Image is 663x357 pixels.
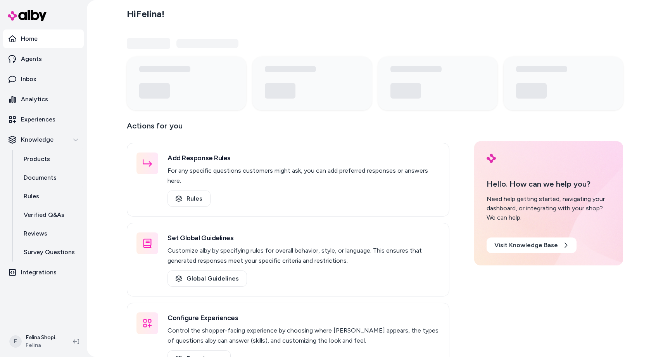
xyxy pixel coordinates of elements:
[8,10,47,21] img: alby Logo
[24,154,50,164] p: Products
[167,270,247,287] a: Global Guidelines
[167,246,440,266] p: Customize alby by specifying rules for overall behavior, style, or language. This ensures that ge...
[167,153,440,163] h3: Add Response Rules
[16,187,84,206] a: Rules
[127,8,164,20] h2: Hi Felina !
[16,206,84,224] a: Verified Q&As
[16,168,84,187] a: Documents
[16,243,84,262] a: Survey Questions
[21,115,55,124] p: Experiences
[3,90,84,109] a: Analytics
[127,120,449,138] p: Actions for you
[24,173,57,182] p: Documents
[24,248,75,257] p: Survey Questions
[16,150,84,168] a: Products
[3,29,84,48] a: Home
[167,191,211,207] a: Rules
[3,263,84,282] a: Integrations
[3,70,84,88] a: Inbox
[167,232,440,243] h3: Set Global Guidelines
[21,268,57,277] p: Integrations
[16,224,84,243] a: Reviews
[487,178,611,190] p: Hello. How can we help you?
[24,192,39,201] p: Rules
[167,166,440,186] p: For any specific questions customers might ask, you can add preferred responses or answers here.
[487,237,577,253] a: Visit Knowledge Base
[21,34,38,43] p: Home
[9,335,22,348] span: F
[21,135,54,144] p: Knowledge
[21,75,36,84] p: Inbox
[26,334,60,341] p: Felina Shopify
[24,210,64,220] p: Verified Q&As
[3,110,84,129] a: Experiences
[3,50,84,68] a: Agents
[487,194,611,222] div: Need help getting started, navigating your dashboard, or integrating with your shop? We can help.
[3,130,84,149] button: Knowledge
[167,312,440,323] h3: Configure Experiences
[24,229,47,238] p: Reviews
[5,329,67,354] button: FFelina ShopifyFelina
[21,95,48,104] p: Analytics
[26,341,60,349] span: Felina
[21,54,42,64] p: Agents
[487,154,496,163] img: alby Logo
[167,326,440,346] p: Control the shopper-facing experience by choosing where [PERSON_NAME] appears, the types of quest...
